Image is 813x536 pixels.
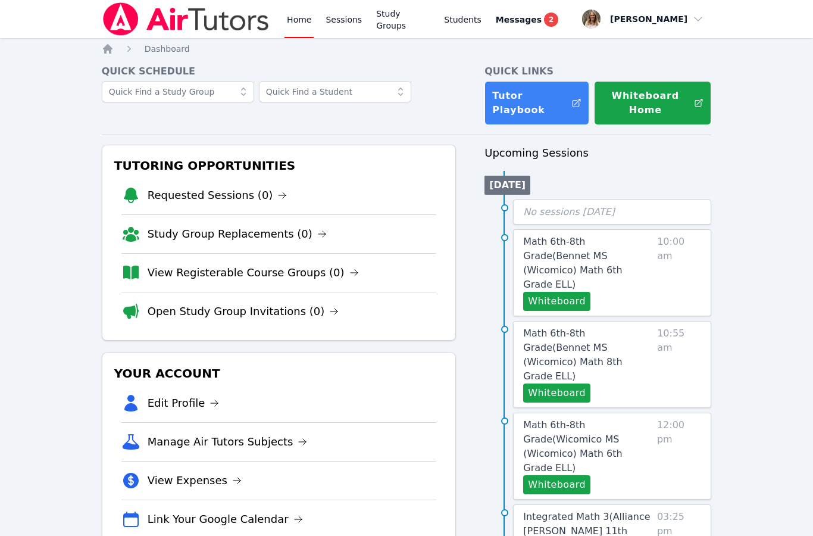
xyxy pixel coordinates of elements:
span: 12:00 pm [657,418,701,494]
h3: Your Account [112,363,446,384]
h3: Tutoring Opportunities [112,155,446,176]
h4: Quick Links [484,64,711,79]
a: Math 6th-8th Grade(Bennet MS (Wicomico) Math 8th Grade ELL) [523,326,652,384]
h4: Quick Schedule [102,64,456,79]
nav: Breadcrumb [102,43,712,55]
a: Link Your Google Calendar [148,511,303,528]
span: Dashboard [145,44,190,54]
span: 10:55 am [657,326,701,403]
a: Dashboard [145,43,190,55]
a: Study Group Replacements (0) [148,226,327,242]
a: Edit Profile [148,395,220,412]
input: Quick Find a Student [259,81,411,102]
h3: Upcoming Sessions [484,145,711,161]
span: Messages [496,14,542,26]
span: Math 6th-8th Grade ( Bennet MS (Wicomico) Math 6th Grade ELL ) [523,236,622,290]
button: Whiteboard [523,384,590,403]
a: Math 6th-8th Grade(Wicomico MS (Wicomico) Math 6th Grade ELL) [523,418,652,475]
button: Whiteboard Home [594,81,711,125]
a: View Registerable Course Groups (0) [148,264,359,281]
li: [DATE] [484,176,530,195]
button: Whiteboard [523,292,590,311]
span: Math 6th-8th Grade ( Bennet MS (Wicomico) Math 8th Grade ELL ) [523,328,622,382]
span: Math 6th-8th Grade ( Wicomico MS (Wicomico) Math 6th Grade ELL ) [523,419,622,473]
span: 2 [544,13,558,27]
span: No sessions [DATE] [523,206,615,217]
a: Math 6th-8th Grade(Bennet MS (Wicomico) Math 6th Grade ELL) [523,235,652,292]
a: Open Study Group Invitations (0) [148,303,339,320]
img: Air Tutors [102,2,270,36]
a: Requested Sessions (0) [148,187,287,204]
span: 10:00 am [657,235,701,311]
button: Whiteboard [523,475,590,494]
input: Quick Find a Study Group [102,81,254,102]
a: Tutor Playbook [484,81,589,125]
a: Manage Air Tutors Subjects [148,434,308,450]
a: View Expenses [148,472,242,489]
